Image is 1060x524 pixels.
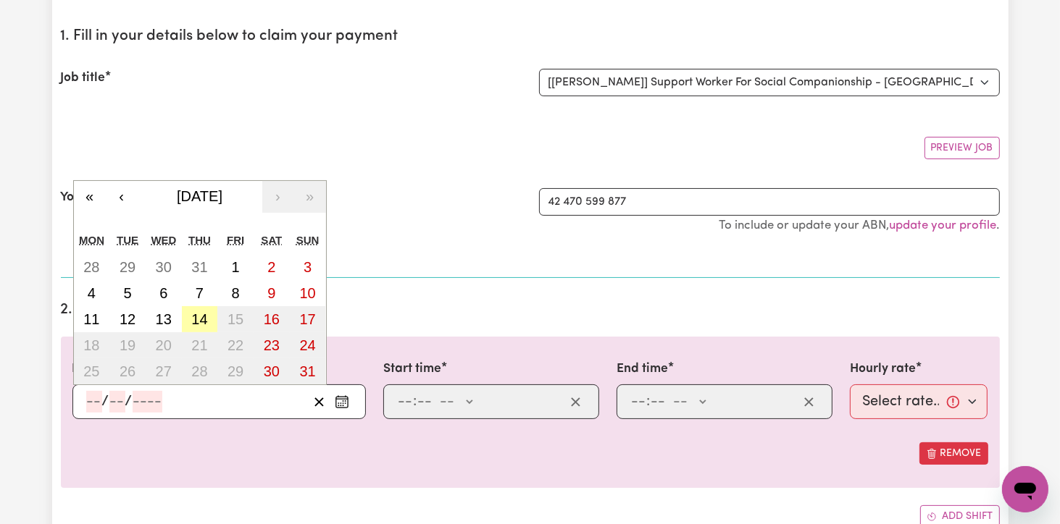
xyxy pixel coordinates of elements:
abbr: August 11, 2025 [83,311,99,327]
label: Job title [61,69,106,88]
button: August 12, 2025 [109,306,146,332]
button: August 16, 2025 [254,306,290,332]
abbr: August 8, 2025 [232,285,240,301]
label: Start time [383,360,441,379]
h2: 2. Enter the details of your shift(s) [61,301,1000,319]
button: August 7, 2025 [182,280,218,306]
button: August 27, 2025 [146,358,182,384]
input: -- [397,391,413,413]
abbr: August 2, 2025 [267,259,275,275]
abbr: August 4, 2025 [88,285,96,301]
abbr: August 16, 2025 [264,311,280,327]
button: August 10, 2025 [290,280,326,306]
abbr: August 15, 2025 [228,311,243,327]
span: / [102,394,109,410]
abbr: Wednesday [151,234,176,246]
button: August 21, 2025 [182,332,218,358]
button: Remove this shift [919,442,988,465]
abbr: August 9, 2025 [267,285,275,301]
button: July 28, 2025 [74,254,110,280]
button: August 29, 2025 [217,358,254,384]
abbr: August 20, 2025 [156,337,172,353]
button: › [262,181,294,213]
button: « [74,181,106,213]
h2: 1. Fill in your details below to claim your payment [61,28,1000,46]
button: August 1, 2025 [217,254,254,280]
input: ---- [133,391,162,413]
button: Preview Job [925,137,1000,159]
button: August 23, 2025 [254,332,290,358]
span: / [125,394,133,410]
abbr: July 28, 2025 [83,259,99,275]
button: August 18, 2025 [74,332,110,358]
button: August 19, 2025 [109,332,146,358]
button: July 30, 2025 [146,254,182,280]
button: » [294,181,326,213]
abbr: August 29, 2025 [228,363,243,379]
button: July 31, 2025 [182,254,218,280]
span: : [413,394,417,410]
button: August 22, 2025 [217,332,254,358]
label: Hourly rate [850,360,916,379]
abbr: July 31, 2025 [191,259,207,275]
abbr: Tuesday [117,234,138,246]
button: August 30, 2025 [254,358,290,384]
abbr: August 21, 2025 [191,337,207,353]
button: August 5, 2025 [109,280,146,306]
button: August 13, 2025 [146,306,182,332]
span: [DATE] [177,188,222,204]
abbr: August 24, 2025 [299,337,315,353]
button: August 17, 2025 [290,306,326,332]
abbr: Thursday [188,234,211,246]
abbr: August 26, 2025 [120,363,135,379]
input: -- [650,391,666,413]
button: August 20, 2025 [146,332,182,358]
abbr: August 14, 2025 [191,311,207,327]
abbr: August 12, 2025 [120,311,135,327]
button: August 14, 2025 [182,306,218,332]
abbr: August 7, 2025 [196,285,204,301]
abbr: Friday [227,234,244,246]
abbr: Saturday [261,234,282,246]
abbr: July 29, 2025 [120,259,135,275]
abbr: August 23, 2025 [264,337,280,353]
button: August 24, 2025 [290,332,326,358]
button: August 3, 2025 [290,254,326,280]
abbr: August 1, 2025 [232,259,240,275]
abbr: August 27, 2025 [156,363,172,379]
button: August 6, 2025 [146,280,182,306]
span: : [646,394,650,410]
abbr: Monday [79,234,104,246]
abbr: August 5, 2025 [123,285,131,301]
button: August 15, 2025 [217,306,254,332]
abbr: August 19, 2025 [120,337,135,353]
abbr: August 25, 2025 [83,363,99,379]
button: July 29, 2025 [109,254,146,280]
abbr: August 17, 2025 [299,311,315,327]
abbr: August 10, 2025 [299,285,315,301]
button: August 2, 2025 [254,254,290,280]
label: End time [617,360,668,379]
button: August 9, 2025 [254,280,290,306]
input: -- [86,391,102,413]
input: -- [109,391,125,413]
button: August 8, 2025 [217,280,254,306]
button: [DATE] [138,181,262,213]
a: update your profile [890,219,997,232]
button: Clear date [308,391,330,413]
button: August 31, 2025 [290,358,326,384]
button: Enter the date of care work [330,391,354,413]
abbr: August 31, 2025 [299,363,315,379]
button: August 26, 2025 [109,358,146,384]
small: To include or update your ABN, . [719,219,1000,232]
abbr: Sunday [296,234,320,246]
abbr: August 18, 2025 [83,337,99,353]
abbr: July 30, 2025 [156,259,172,275]
button: August 25, 2025 [74,358,110,384]
abbr: August 6, 2025 [159,285,167,301]
button: August 11, 2025 [74,306,110,332]
abbr: August 13, 2025 [156,311,172,327]
button: August 28, 2025 [182,358,218,384]
iframe: Button to launch messaging window [1002,466,1048,512]
label: Date of care work [72,360,178,379]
